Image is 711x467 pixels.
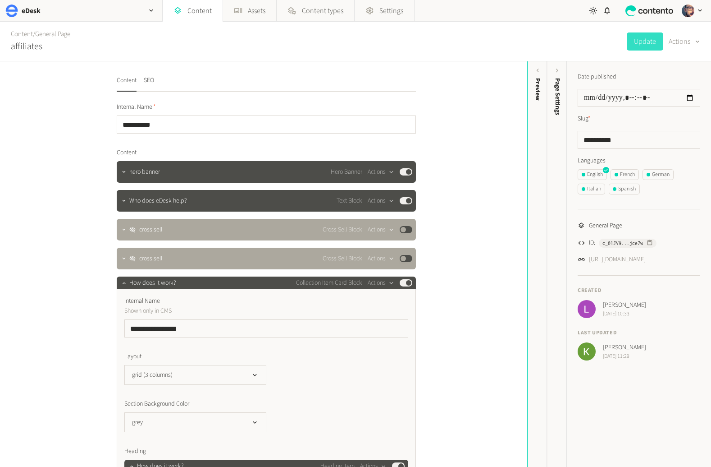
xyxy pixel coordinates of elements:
button: Actions [368,277,394,288]
span: How does it work? [129,278,176,288]
a: General Page [35,29,70,39]
button: German [643,169,674,180]
span: Settings [379,5,403,16]
button: Actions [669,32,700,51]
button: Actions [368,253,394,264]
h4: Last updated [578,329,700,337]
button: Actions [368,224,394,235]
button: Italian [578,184,605,194]
span: ID: [589,238,595,248]
button: Actions [368,195,394,206]
button: c_01JV9...jce7w [599,239,656,248]
label: Slug [578,114,591,124]
span: Cross Sell Block [323,254,362,264]
h2: affiliates [11,40,42,53]
label: Date published [578,72,616,82]
span: c_01JV9...jce7w [602,239,643,247]
button: SEO [144,76,154,92]
span: Internal Name [124,296,160,306]
div: Preview [533,78,542,101]
button: French [611,169,639,180]
span: Hero Banner [331,167,362,177]
span: General Page [589,221,622,231]
img: eDesk [5,5,18,17]
button: Content [117,76,137,92]
span: Page Settings [553,78,562,115]
a: Content [11,29,33,39]
span: [DATE] 11:29 [603,352,646,361]
span: Content [117,148,137,157]
img: Keelin Terry [578,342,596,361]
span: [DATE] 10:33 [603,310,646,318]
span: hero banner [129,167,160,177]
span: Cross Sell Block [323,225,362,235]
span: cross sell [139,225,162,235]
div: Spanish [613,185,636,193]
span: Text Block [337,196,362,206]
button: grey [124,412,266,432]
span: Internal Name [117,102,156,112]
span: Content types [302,5,343,16]
img: Josh Angell [682,5,694,17]
button: grid (3 columns) [124,365,266,385]
span: Layout [124,352,141,361]
img: Lily McDonnell [578,300,596,318]
span: Heading [124,447,146,456]
button: Update [627,32,663,51]
div: Italian [582,185,601,193]
div: French [615,171,635,179]
span: cross sell [139,254,162,264]
label: Languages [578,156,700,166]
span: Collection Item Card Block [296,278,362,288]
button: Actions [368,166,394,177]
button: Spanish [609,184,640,194]
span: [PERSON_NAME] [603,343,646,352]
span: Who does eDesk help? [129,196,187,206]
h2: eDesk [22,5,41,16]
h4: Created [578,287,700,295]
span: / [33,29,35,39]
button: English [578,169,607,180]
div: English [582,171,603,179]
p: Shown only in CMS [124,306,329,316]
div: German [647,171,670,179]
span: [PERSON_NAME] [603,301,646,310]
span: Section Background Color [124,399,189,409]
a: [URL][DOMAIN_NAME] [589,255,646,264]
